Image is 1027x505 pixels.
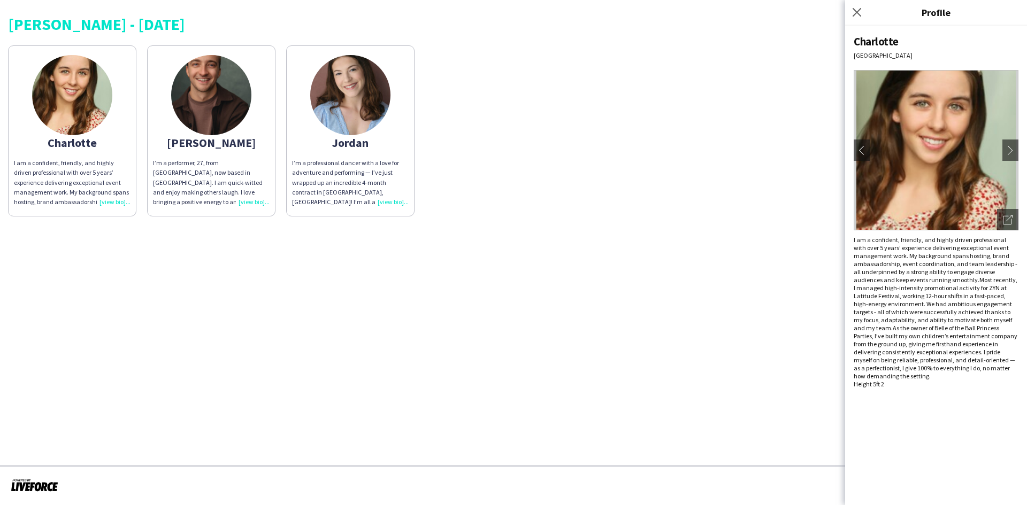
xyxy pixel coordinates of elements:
[854,51,1018,59] div: [GEOGRAPHIC_DATA]
[854,236,1018,380] p: I am a confident, friendly, and highly driven professional with over 5 years’ experience deliveri...
[854,380,884,388] span: Height 5ft 2
[997,209,1018,230] div: Open photos pop-in
[171,55,251,135] img: thumb-680911477c548.jpeg
[153,138,270,147] div: [PERSON_NAME]
[11,477,58,492] img: Powered by Liveforce
[854,324,1017,380] span: As the owner of Belle of the Ball Princess Parties, I’ve built my own children’s entertainment co...
[310,55,390,135] img: thumb-6837a53ce0d97.jpeg
[292,158,409,207] p: I’m a professional dancer with a love for adventure and performing — I’ve just wrapped up an incr...
[8,16,1019,32] div: [PERSON_NAME] - [DATE]
[854,70,1018,230] img: Crew avatar or photo
[153,159,268,254] span: I’m a performer, 27, from [GEOGRAPHIC_DATA], now based in [GEOGRAPHIC_DATA]. I am quick-witted an...
[14,158,131,207] p: I am a confident, friendly, and highly driven professional with over 5 years’ experience deliveri...
[854,276,1017,332] span: Most recently, I managed high-intensity promotional activity for ZYN at Latitude Festival, workin...
[845,5,1027,19] h3: Profile
[32,55,112,135] img: thumb-61846364a4b55.jpeg
[292,138,409,147] div: Jordan
[854,34,1018,49] div: Charlotte
[14,138,131,147] div: Charlotte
